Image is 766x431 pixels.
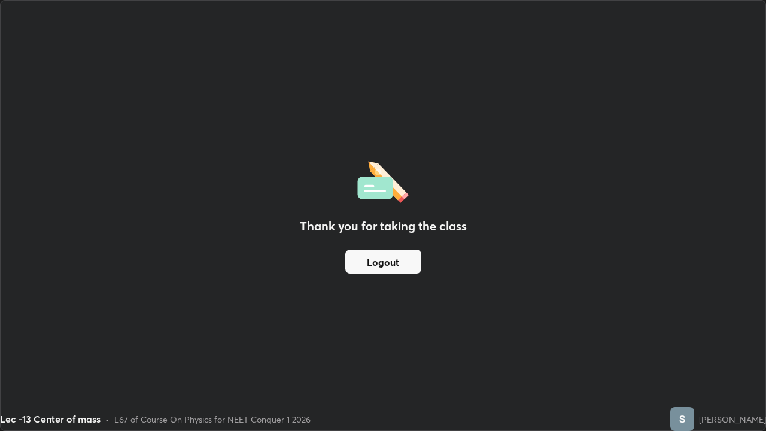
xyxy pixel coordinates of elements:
[670,407,694,431] img: 25b204f45ac4445a96ad82fdfa2bbc62.56875823_3
[345,250,421,274] button: Logout
[699,413,766,426] div: [PERSON_NAME]
[105,413,110,426] div: •
[357,157,409,203] img: offlineFeedback.1438e8b3.svg
[114,413,311,426] div: L67 of Course On Physics for NEET Conquer 1 2026
[300,217,467,235] h2: Thank you for taking the class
